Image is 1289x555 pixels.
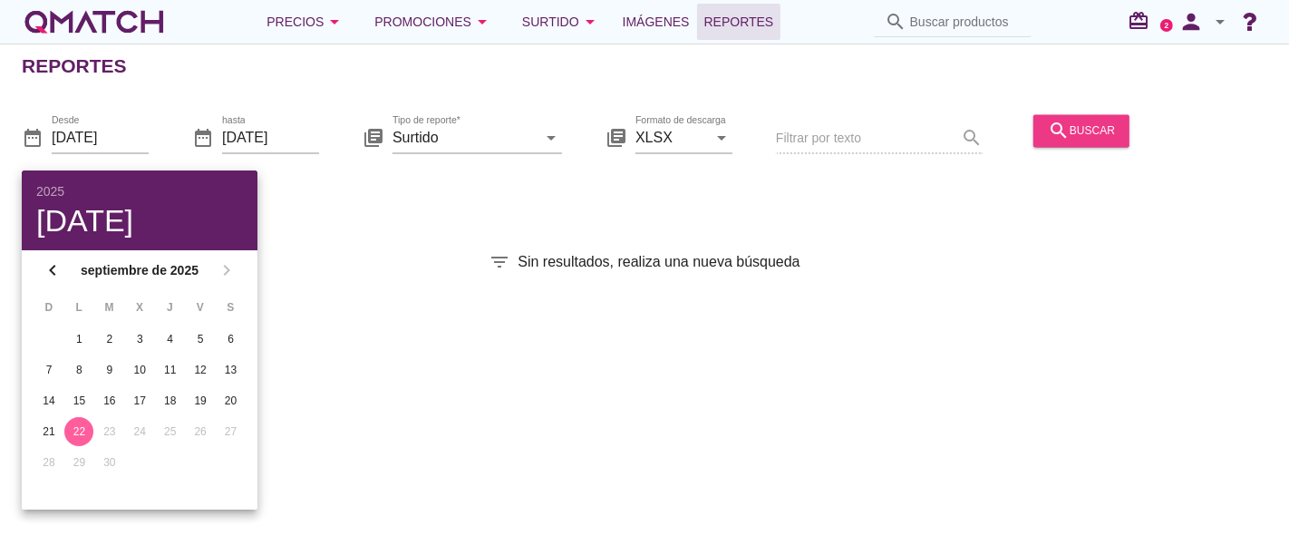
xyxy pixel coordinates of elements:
div: 5 [186,331,215,347]
div: 18 [156,393,185,409]
div: 8 [64,362,93,378]
button: 22 [64,417,93,446]
i: library_books [363,127,384,149]
div: 3 [125,331,154,347]
button: Promociones [360,4,508,40]
span: Sin resultados, realiza una nueva búsqueda [518,251,800,273]
div: 17 [125,393,154,409]
button: 16 [95,386,124,415]
th: M [95,292,123,323]
i: arrow_drop_down [1209,11,1231,33]
a: 2 [1160,19,1173,32]
i: arrow_drop_down [540,127,562,149]
i: arrow_drop_down [579,11,601,33]
div: Surtido [522,11,601,33]
div: Promociones [374,11,493,33]
i: arrow_drop_down [324,11,345,33]
input: hasta [222,123,319,152]
button: 10 [125,355,154,385]
button: 2 [95,325,124,354]
input: Desde [52,123,149,152]
div: 15 [64,393,93,409]
button: 15 [64,386,93,415]
button: 11 [156,355,185,385]
th: J [156,292,184,323]
div: 11 [156,362,185,378]
i: search [885,11,906,33]
a: white-qmatch-logo [22,4,167,40]
button: 7 [34,355,63,385]
div: 22 [64,424,93,440]
div: 10 [125,362,154,378]
div: 20 [217,393,246,409]
span: Imágenes [623,11,690,33]
div: Precios [267,11,345,33]
input: Formato de descarga [635,123,707,152]
button: Surtido [508,4,615,40]
div: 14 [34,393,63,409]
button: 5 [186,325,215,354]
button: 8 [64,355,93,385]
div: 2025 [36,185,243,198]
i: chevron_left [42,259,63,281]
div: 12 [186,362,215,378]
div: 16 [95,393,124,409]
i: date_range [192,127,214,149]
i: library_books [606,127,627,149]
i: person [1173,9,1209,34]
button: 13 [217,355,246,385]
button: 21 [34,417,63,446]
button: 19 [186,386,215,415]
input: Buscar productos [910,7,1021,36]
th: D [34,292,63,323]
th: V [186,292,214,323]
button: 4 [156,325,185,354]
div: 9 [95,362,124,378]
i: filter_list [489,251,510,273]
th: S [217,292,245,323]
div: 1 [64,331,93,347]
strong: septiembre de 2025 [69,261,210,280]
i: redeem [1128,10,1157,32]
div: buscar [1048,120,1115,141]
div: 4 [156,331,185,347]
a: Imágenes [615,4,697,40]
button: 6 [217,325,246,354]
button: 1 [64,325,93,354]
i: arrow_drop_down [711,127,732,149]
a: Reportes [697,4,781,40]
span: Reportes [704,11,774,33]
i: date_range [22,127,44,149]
div: 21 [34,424,63,440]
div: 6 [217,331,246,347]
button: 9 [95,355,124,385]
button: buscar [1033,114,1129,147]
button: 14 [34,386,63,415]
button: 12 [186,355,215,385]
button: 20 [217,386,246,415]
button: Precios [252,4,360,40]
th: X [125,292,153,323]
button: 17 [125,386,154,415]
input: Tipo de reporte* [393,123,537,152]
div: 2 [95,331,124,347]
text: 2 [1165,21,1169,29]
button: 18 [156,386,185,415]
div: 19 [186,393,215,409]
div: [DATE] [36,205,243,236]
i: arrow_drop_down [471,11,493,33]
i: search [1048,120,1070,141]
div: 7 [34,362,63,378]
th: L [64,292,92,323]
h2: Reportes [22,52,127,81]
div: 13 [217,362,246,378]
button: 3 [125,325,154,354]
